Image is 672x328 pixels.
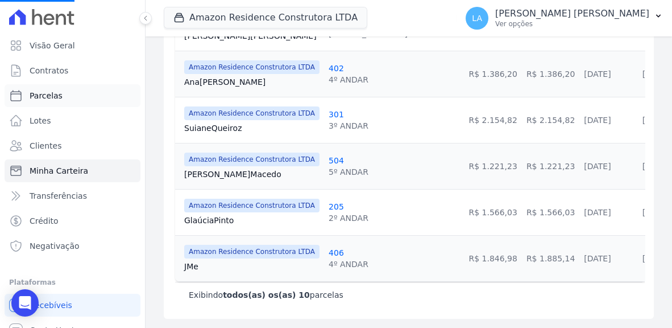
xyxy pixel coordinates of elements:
[329,156,344,165] a: 504
[5,235,140,257] a: Negativação
[522,189,579,235] td: R$ 1.566,03
[464,51,521,97] td: R$ 1.386,20
[30,240,80,252] span: Negativação
[584,69,611,79] a: [DATE]
[223,290,310,300] b: todos(as) os(as) 10
[184,199,320,212] span: Amazon Residence Construtora LTDA
[5,159,140,182] a: Minha Carteira
[329,110,344,119] a: 301
[30,90,63,101] span: Parcelas
[642,162,669,171] a: [DATE]
[329,74,368,85] div: 4º ANDAR
[522,51,579,97] td: R$ 1.386,20
[9,276,136,289] div: Plataformas
[464,97,521,143] td: R$ 2.154,82
[584,254,611,263] a: [DATE]
[184,122,320,134] a: SuianeQueiroz
[30,215,59,227] span: Crédito
[329,202,344,211] a: 205
[30,300,72,311] span: Recebíveis
[329,120,368,132] div: 3º ANDAR
[522,143,579,189] td: R$ 1.221,23
[642,254,669,263] a: [DATE]
[184,153,320,166] span: Amazon Residence Construtora LTDA
[584,162,611,171] a: [DATE]
[522,235,579,281] td: R$ 1.885,14
[642,208,669,217] a: [DATE]
[495,8,649,19] p: [PERSON_NAME] [PERSON_NAME]
[184,106,320,120] span: Amazon Residence Construtora LTDA
[5,134,140,157] a: Clientes
[184,76,320,88] a: Ana[PERSON_NAME]
[464,189,521,235] td: R$ 1.566,03
[30,140,61,151] span: Clientes
[329,64,344,73] a: 402
[184,261,320,272] a: JMe
[184,245,320,259] span: Amazon Residence Construtora LTDA
[5,184,140,207] a: Transferências
[189,289,343,301] p: Exibindo parcelas
[329,212,368,224] div: 2º ANDAR
[584,116,611,125] a: [DATE]
[11,289,39,317] div: Open Intercom Messenger
[184,169,320,180] a: [PERSON_NAME]Macedo
[464,235,521,281] td: R$ 1.846,98
[5,210,140,232] a: Crédito
[184,215,320,226] a: GlaúciaPinto
[30,65,68,76] span: Contratos
[522,97,579,143] td: R$ 2.154,82
[642,69,669,79] a: [DATE]
[30,115,51,126] span: Lotes
[5,84,140,107] a: Parcelas
[642,116,669,125] a: [DATE]
[495,19,649,28] p: Ver opções
[457,2,672,34] button: LA [PERSON_NAME] [PERSON_NAME] Ver opções
[30,40,75,51] span: Visão Geral
[164,7,367,28] button: Amazon Residence Construtora LTDA
[329,248,344,257] a: 406
[584,208,611,217] a: [DATE]
[464,143,521,189] td: R$ 1.221,23
[329,259,368,270] div: 4º ANDAR
[5,109,140,132] a: Lotes
[5,294,140,317] a: Recebíveis
[5,34,140,57] a: Visão Geral
[329,166,368,178] div: 5º ANDAR
[472,14,482,22] span: LA
[30,165,88,177] span: Minha Carteira
[184,60,320,74] span: Amazon Residence Construtora LTDA
[30,190,87,202] span: Transferências
[5,59,140,82] a: Contratos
